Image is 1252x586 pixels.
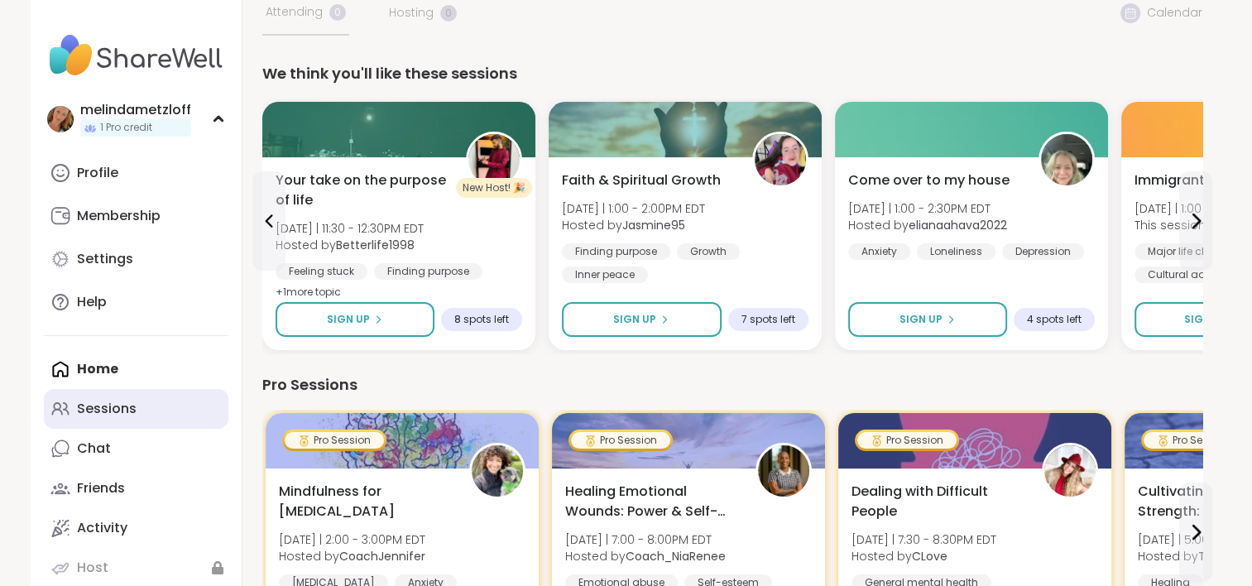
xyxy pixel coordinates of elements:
img: Betterlife1998 [468,134,520,185]
button: Sign Up [562,302,722,337]
div: Pro Session [857,432,957,449]
div: Profile [77,164,118,182]
span: 7 spots left [741,313,795,326]
div: Chat [77,439,111,458]
div: We think you'll like these sessions [262,62,1202,85]
img: Coach_NiaRenee [758,445,809,497]
a: Profile [44,153,228,193]
img: elianaahava2022 [1041,134,1092,185]
span: Your take on the purpose of life [276,171,448,210]
div: Activity [77,519,127,537]
div: Feeling stuck [276,263,367,280]
div: Membership [77,207,161,225]
img: CoachJennifer [472,445,523,497]
span: Faith & Spiritual Growth [562,171,721,190]
span: Hosted by [851,548,996,564]
span: 4 spots left [1027,313,1082,326]
div: Anxiety [848,243,910,260]
span: Mindfulness for [MEDICAL_DATA] [279,482,451,521]
img: ShareWell Nav Logo [44,26,228,84]
span: [DATE] | 7:30 - 8:30PM EDT [851,531,996,548]
span: [DATE] | 1:00 - 2:00PM EDT [562,200,705,217]
div: Pro Session [571,432,670,449]
b: CLove [912,548,947,564]
div: Help [77,293,107,311]
span: Sign Up [1184,312,1227,327]
a: Help [44,282,228,322]
div: Friends [77,479,125,497]
div: Sessions [77,400,137,418]
span: Sign Up [899,312,943,327]
span: [DATE] | 7:00 - 8:00PM EDT [565,531,726,548]
span: Sign Up [327,312,370,327]
b: Coach_NiaRenee [626,548,726,564]
b: Betterlife1998 [336,237,415,253]
span: Healing Emotional Wounds: Power & Self-Worth [565,482,737,521]
b: CoachJennifer [339,548,425,564]
div: New Host! 🎉 [456,178,532,198]
div: Pro Session [285,432,384,449]
span: Hosted by [565,548,726,564]
div: Settings [77,250,133,268]
b: Jasmine95 [622,217,685,233]
a: Chat [44,429,228,468]
span: 1 Pro credit [100,121,152,135]
a: Membership [44,196,228,236]
span: Hosted by [562,217,705,233]
img: CLove [1044,445,1096,497]
div: Loneliness [917,243,995,260]
span: Hosted by [276,237,424,253]
span: Hosted by [848,217,1007,233]
b: elianaahava2022 [909,217,1007,233]
div: melindametzloff [80,101,191,119]
a: Sessions [44,389,228,429]
span: Dealing with Difficult People [851,482,1024,521]
a: Friends [44,468,228,508]
div: Depression [1002,243,1084,260]
div: Host [77,559,108,577]
span: [DATE] | 11:30 - 12:30PM EDT [276,220,424,237]
a: Activity [44,508,228,548]
img: Jasmine95 [755,134,806,185]
div: Inner peace [562,267,648,283]
a: Settings [44,239,228,279]
img: melindametzloff [47,106,74,132]
span: Sign Up [613,312,656,327]
span: Hosted by [279,548,425,564]
div: Pro Sessions [262,373,1202,396]
span: [DATE] | 2:00 - 3:00PM EDT [279,531,425,548]
div: Growth [677,243,740,260]
div: Finding purpose [562,243,670,260]
button: Sign Up [276,302,434,337]
div: Finding purpose [374,263,482,280]
span: [DATE] | 1:00 - 2:30PM EDT [848,200,1007,217]
div: Pro Session [1144,432,1243,449]
span: Come over to my house [848,171,1010,190]
span: 8 spots left [454,313,509,326]
button: Sign Up [848,302,1007,337]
